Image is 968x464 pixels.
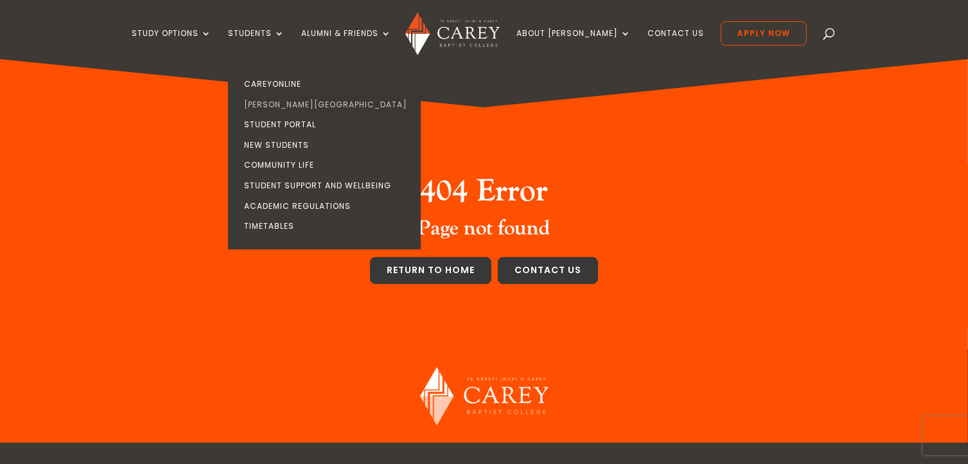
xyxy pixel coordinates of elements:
[516,29,631,59] a: About [PERSON_NAME]
[231,155,424,175] a: Community Life
[370,257,491,284] a: Return to home
[243,173,725,217] h2: 404 Error
[231,135,424,156] a: New Students
[228,29,285,59] a: Students
[231,114,424,135] a: Student Portal
[243,217,725,247] h3: Page not found
[420,415,549,429] a: Carey Baptist College
[231,175,424,196] a: Student Support and Wellbeing
[721,21,807,46] a: Apply Now
[301,29,391,59] a: Alumni & Friends
[231,94,424,115] a: [PERSON_NAME][GEOGRAPHIC_DATA]
[231,196,424,217] a: Academic Regulations
[647,29,704,59] a: Contact Us
[498,257,598,284] a: Contact us
[231,74,424,94] a: CareyOnline
[405,12,500,55] img: Carey Baptist College
[420,367,549,425] img: Carey Baptist College
[132,29,211,59] a: Study Options
[231,216,424,236] a: Timetables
